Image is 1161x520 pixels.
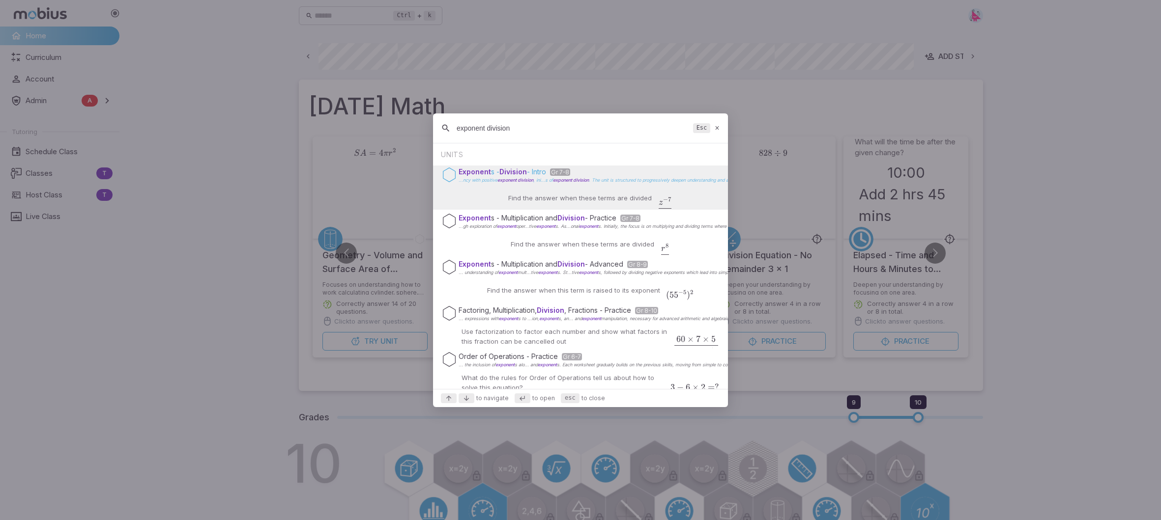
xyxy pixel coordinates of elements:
[579,223,598,229] span: exponent
[459,167,491,176] span: Exponent
[508,193,652,203] p: Find the answer when these terms are divided
[497,223,516,229] span: exponent
[511,239,654,249] p: Find the answer when these terms are divided
[499,316,518,321] span: exponent
[627,261,648,268] span: Gr 8-9
[558,316,601,321] span: s, an... and
[515,362,557,367] span: s alo... and
[462,327,668,346] p: Use factorization to factor each number and show what factors in this fraction can be cancelled out
[676,334,685,344] span: 60
[666,290,669,300] span: (
[459,305,751,315] p: , Fractions - Practice
[683,289,686,296] span: 5
[711,334,716,344] span: 5
[497,177,533,183] span: exponent division
[661,245,665,253] span: r
[669,290,674,300] span: 5
[459,306,564,314] span: Factoring, Multiplication,
[686,382,690,392] span: 6
[687,334,694,344] span: ×
[487,285,660,295] p: Find the answer when this term is raised to its exponent
[459,260,491,268] span: Exponent
[562,353,582,360] span: Gr 6-7
[700,346,707,356] span: ×
[557,270,598,275] span: s. St...tive
[491,167,527,176] span: s -
[459,177,533,183] span: ...ncy with positive
[459,223,516,229] span: ...gh exploration of
[538,270,557,275] span: exponent
[550,168,570,176] span: Gr 7-8
[459,214,491,222] span: Exponent
[459,316,751,321] p: manipulation, necessary for advanced arithmetic and algebraic functions.
[555,223,598,229] span: s. As...onal
[687,290,690,300] span: )
[491,214,585,222] span: s - Multiplication and
[581,394,605,403] span: to close
[553,177,589,183] span: exponent division
[718,336,719,348] span: ​
[433,144,728,164] div: UNITS
[671,197,672,211] span: ​
[462,373,665,392] p: What do the rules for Order of Operations tell us about how to solve this equation?
[674,290,678,300] span: 5
[498,270,518,275] span: exponent
[620,215,640,222] span: Gr 7-8
[666,242,668,249] span: 8
[715,382,719,392] span: ?
[579,270,598,275] span: exponent
[678,289,683,296] span: −
[433,144,728,388] div: Suggestions
[663,196,668,203] span: −
[459,362,515,367] span: ... the inclusion of
[692,382,699,392] span: ×
[557,214,585,222] span: Division
[537,306,564,314] span: Division
[459,167,846,177] p: - Intro
[666,255,668,262] span: 5
[536,223,555,229] span: exponent
[670,382,675,392] span: 3
[557,260,585,268] span: Division
[669,244,670,257] span: ​
[674,346,683,356] span: 15
[694,346,698,356] span: 2
[635,307,658,314] span: Gr 8-10
[709,346,718,356] span: 42
[685,346,692,356] span: ×
[701,382,705,392] span: 2
[582,316,601,321] span: exponent
[696,334,700,344] span: 7
[666,209,668,216] span: 3
[532,394,555,403] span: to open
[702,334,709,344] span: ×
[708,382,715,392] span: =
[459,270,518,275] span: ... understanding of
[561,393,580,403] kbd: esc
[491,260,585,268] span: s - Multiplication and
[693,123,710,133] kbd: Esc
[518,270,557,275] span: mult...tive
[533,177,589,183] span: , ini...s of
[538,362,557,367] span: exponent
[476,394,509,403] span: to navigate
[516,223,555,229] span: oper...tive
[659,198,663,207] span: z
[499,167,527,176] span: Division
[518,316,558,321] span: s to ...ion,
[459,316,518,321] span: ... expressions with
[677,382,684,392] span: −
[539,316,558,321] span: exponent
[668,196,671,203] span: 7
[690,289,693,296] span: 2
[459,178,846,183] p: . The unit is structured to progressively deepen understanding and application of exponent rules ...
[495,362,515,367] span: exponent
